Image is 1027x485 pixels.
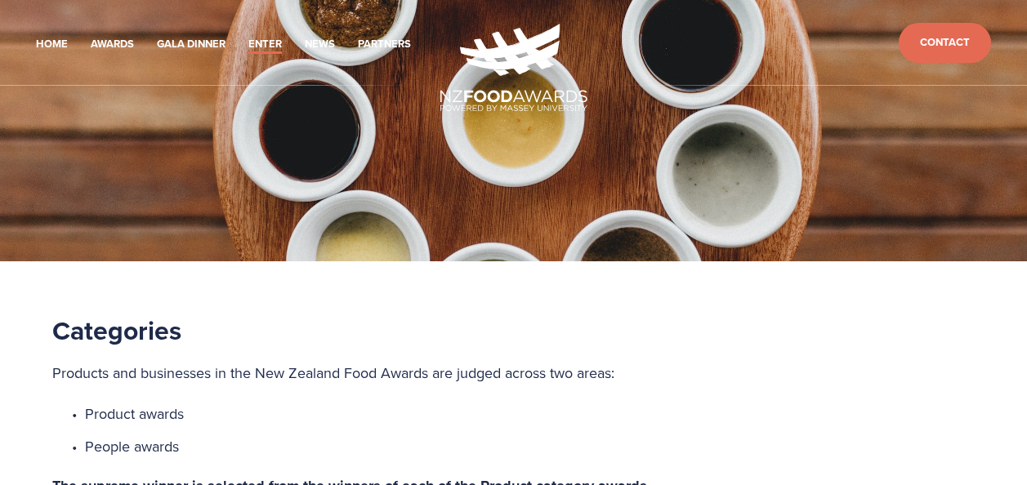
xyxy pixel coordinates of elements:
[305,35,335,54] a: News
[358,35,411,54] a: Partners
[85,401,975,427] p: Product awards
[36,35,68,54] a: Home
[52,360,975,386] p: Products and businesses in the New Zealand Food Awards are judged across two areas:
[248,35,282,54] a: Enter
[899,23,991,63] a: Contact
[91,35,134,54] a: Awards
[52,311,181,349] strong: Categories
[85,434,975,460] p: People awards
[157,35,225,54] a: Gala Dinner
